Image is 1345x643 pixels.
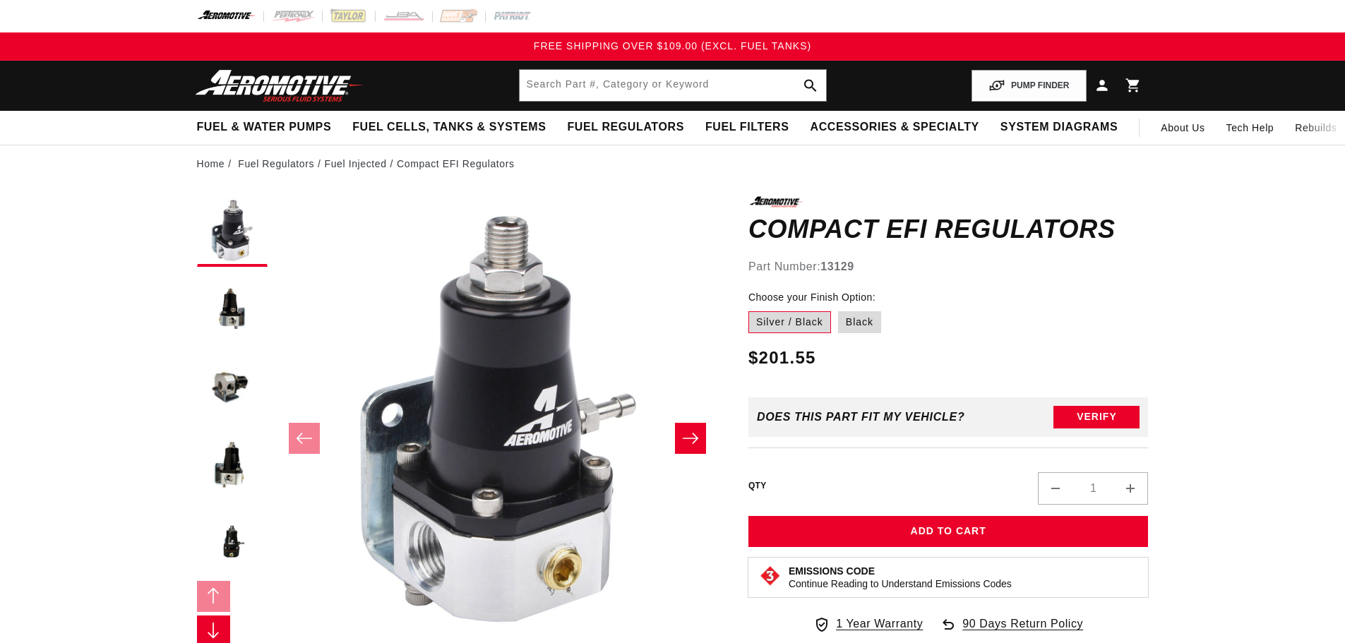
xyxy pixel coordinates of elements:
[197,581,231,612] button: Slide left
[748,311,831,334] label: Silver / Black
[567,120,683,135] span: Fuel Regulators
[795,70,826,101] button: search button
[757,411,965,423] div: Does This part fit My vehicle?
[820,260,854,272] strong: 13129
[197,156,1149,172] nav: breadcrumbs
[289,423,320,454] button: Slide left
[197,196,268,267] button: Load image 1 in gallery view
[342,111,556,144] summary: Fuel Cells, Tanks & Systems
[748,345,816,371] span: $201.55
[789,577,1012,590] p: Continue Reading to Understand Emissions Codes
[789,565,875,577] strong: Emissions Code
[748,290,877,305] legend: Choose your Finish Option:
[695,111,800,144] summary: Fuel Filters
[197,429,268,500] button: Load image 4 in gallery view
[789,565,1012,590] button: Emissions CodeContinue Reading to Understand Emissions Codes
[1226,120,1274,136] span: Tech Help
[675,423,706,454] button: Slide right
[1216,111,1285,145] summary: Tech Help
[325,156,397,172] li: Fuel Injected
[191,69,368,102] img: Aeromotive
[197,507,268,577] button: Load image 5 in gallery view
[748,516,1149,548] button: Add to Cart
[556,111,694,144] summary: Fuel Regulators
[1053,406,1140,428] button: Verify
[748,258,1149,276] div: Part Number:
[1150,111,1215,145] a: About Us
[838,311,881,334] label: Black
[520,70,826,101] input: Search by Part Number, Category or Keyword
[836,615,923,633] span: 1 Year Warranty
[197,156,225,172] a: Home
[238,156,324,172] li: Fuel Regulators
[1161,122,1204,133] span: About Us
[811,120,979,135] span: Accessories & Specialty
[197,351,268,422] button: Load image 3 in gallery view
[197,120,332,135] span: Fuel & Water Pumps
[748,218,1149,241] h1: Compact EFI Regulators
[813,615,923,633] a: 1 Year Warranty
[748,480,767,492] label: QTY
[759,565,782,587] img: Emissions code
[1295,120,1337,136] span: Rebuilds
[705,120,789,135] span: Fuel Filters
[1000,120,1118,135] span: System Diagrams
[186,111,342,144] summary: Fuel & Water Pumps
[352,120,546,135] span: Fuel Cells, Tanks & Systems
[972,70,1086,102] button: PUMP FINDER
[197,274,268,344] button: Load image 2 in gallery view
[800,111,990,144] summary: Accessories & Specialty
[534,40,811,52] span: FREE SHIPPING OVER $109.00 (EXCL. FUEL TANKS)
[397,156,514,172] li: Compact EFI Regulators
[990,111,1128,144] summary: System Diagrams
